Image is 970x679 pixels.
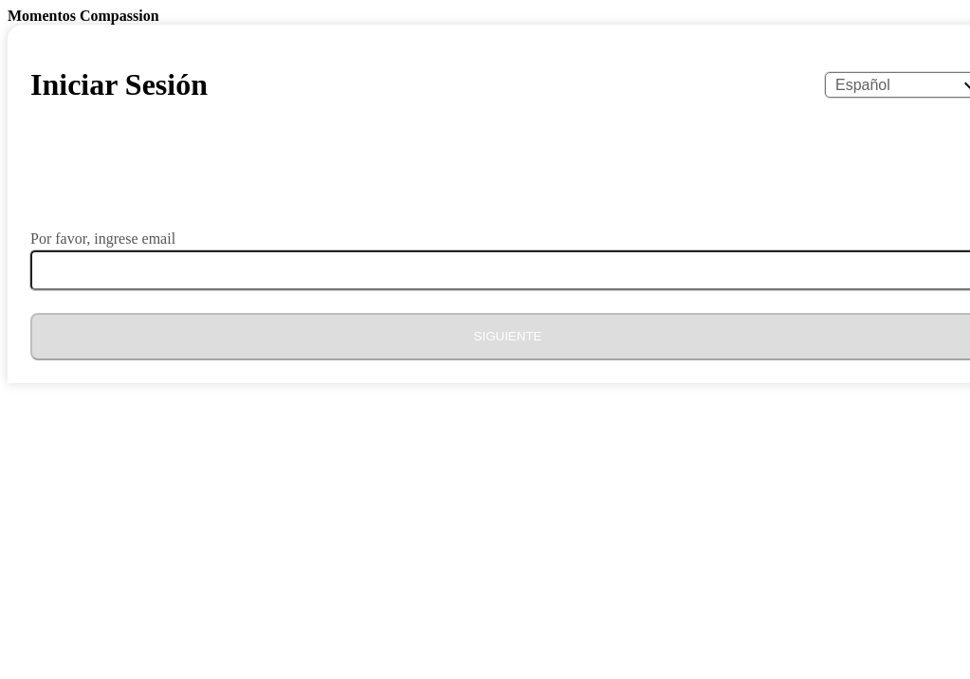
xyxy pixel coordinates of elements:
[8,8,159,24] b: Momentos Compassion
[30,67,208,102] h1: Iniciar Sesión
[30,231,175,247] label: Por favor, ingrese email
